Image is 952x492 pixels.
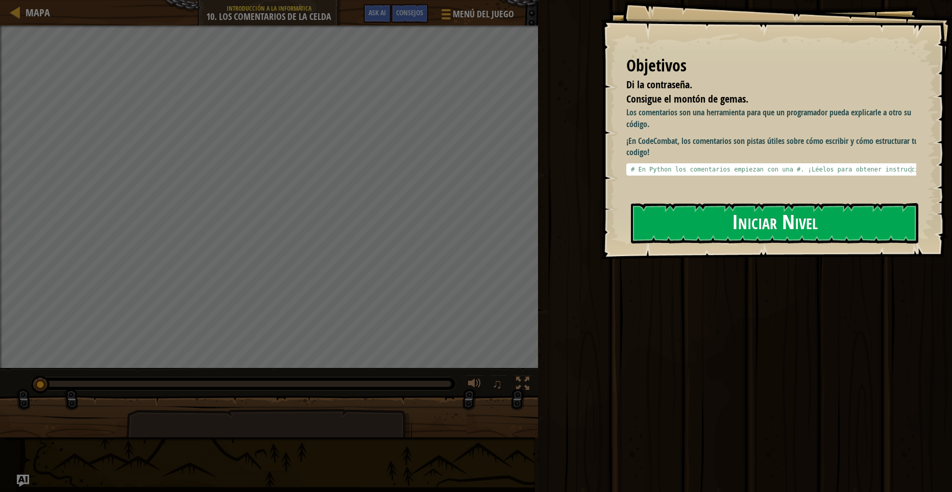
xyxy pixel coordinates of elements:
span: Consejos [396,8,423,17]
button: ♫ [490,375,507,396]
span: Menú del Juego [453,8,514,21]
span: Mapa [26,6,50,19]
span: ♫ [492,376,502,391]
button: Menú del Juego [433,4,520,28]
button: Ajustar volúmen [465,375,485,396]
button: Ask AI [363,4,391,23]
div: Objetivos [626,54,916,78]
span: Di la contraseña. [626,78,692,91]
span: Consigue el montón de gemas. [626,92,748,106]
p: ¡En CodeCombat, los comentarios son pistas útiles sobre cómo escribir y cómo estructurar tu codigo! [626,135,924,159]
button: Ask AI [17,475,29,487]
li: Di la contraseña. [614,78,914,92]
button: Alterna pantalla completa. [512,375,533,396]
a: Mapa [20,6,50,19]
p: Los comentarios son una herramienta para que un programador pueda explicarle a otro su código. [626,107,924,130]
li: Consigue el montón de gemas. [614,92,914,107]
span: Ask AI [369,8,386,17]
button: Iniciar Nivel [631,203,918,243]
